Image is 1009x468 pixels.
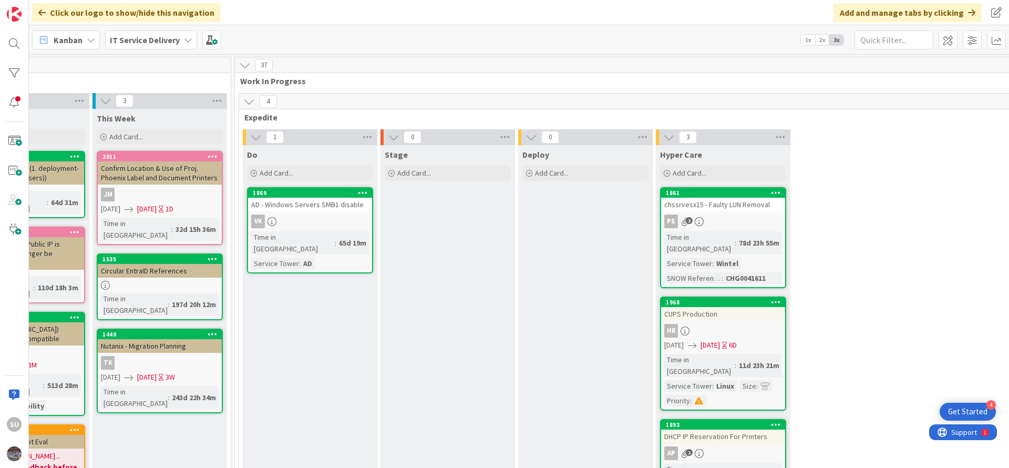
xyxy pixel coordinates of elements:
[736,360,782,371] div: 11d 23h 21m
[714,258,741,269] div: Wintel
[166,204,173,215] div: 1D
[98,161,222,185] div: Confirm Location & Use of Proj. Phoenix Label and Document Printers
[98,255,222,264] div: 1535
[335,237,336,249] span: :
[137,204,157,215] span: [DATE]
[101,372,120,383] span: [DATE]
[664,272,722,284] div: SNOW Reference Number
[101,356,115,370] div: TK
[661,446,785,460] div: AP
[168,299,169,310] span: :
[756,380,758,392] span: :
[664,340,684,351] span: [DATE]
[535,168,569,178] span: Add Card...
[101,293,168,316] div: Time in [GEOGRAPHIC_DATA]
[248,188,372,198] div: 1869
[47,197,48,208] span: :
[7,417,22,432] div: SU
[385,149,408,160] span: Stage
[7,7,22,22] img: Visit kanbanzone.com
[171,223,173,235] span: :
[736,237,782,249] div: 78d 23h 55m
[664,324,678,338] div: HR
[299,258,301,269] span: :
[22,2,48,14] span: Support
[986,400,996,410] div: 4
[101,204,120,215] span: [DATE]
[248,198,372,211] div: AD - Windows Servers SMB1 disable
[251,231,335,255] div: Time in [GEOGRAPHIC_DATA]
[247,149,258,160] span: Do
[97,253,223,320] a: 1535Circular EntraID ReferencesTime in [GEOGRAPHIC_DATA]:197d 20h 12m
[48,197,81,208] div: 64d 31m
[729,340,737,351] div: 6D
[673,168,706,178] span: Add Card...
[686,449,693,456] span: 2
[336,237,369,249] div: 65d 19m
[666,421,785,429] div: 1893
[98,152,222,185] div: 2011Confirm Location & Use of Proj. Phoenix Label and Document Printers
[110,35,180,45] b: IT Service Delivery
[664,231,735,255] div: Time in [GEOGRAPHIC_DATA]
[723,272,768,284] div: CHG0041611
[98,188,222,201] div: JM
[97,113,136,124] span: This Week
[661,430,785,443] div: DHCP IP Reservation For Printers
[541,131,559,144] span: 0
[661,298,785,321] div: 1968CUPS Production
[301,258,315,269] div: AD
[701,340,720,351] span: [DATE]
[45,380,81,391] div: 513d 28m
[522,149,549,160] span: Deploy
[397,168,431,178] span: Add Card...
[98,339,222,353] div: Nutanix - Migration Planning
[98,330,222,353] div: 1440Nutanix - Migration Planning
[266,131,284,144] span: 1
[661,298,785,307] div: 1968
[248,215,372,228] div: VK
[664,446,678,460] div: AP
[98,356,222,370] div: TK
[661,215,785,228] div: PS
[166,372,175,383] div: 3W
[98,330,222,339] div: 1440
[660,187,786,288] a: 1861chssrvesx15 - Faulty LUN RemovalPSTime in [GEOGRAPHIC_DATA]:78d 23h 55mService Tower:WintelSN...
[168,392,169,403] span: :
[661,307,785,321] div: CUPS Production
[815,35,829,45] span: 2x
[102,153,222,160] div: 2011
[137,372,157,383] span: [DATE]
[735,237,736,249] span: :
[13,400,47,412] div: Mobility
[102,331,222,338] div: 1440
[661,420,785,430] div: 1893
[940,403,996,421] div: Open Get Started checklist, remaining modules: 4
[55,4,57,13] div: 1
[660,149,702,160] span: Hyper Care
[661,420,785,443] div: 1893DHCP IP Reservation For Printers
[102,256,222,263] div: 1535
[109,132,143,141] span: Add Card...
[722,272,723,284] span: :
[712,380,714,392] span: :
[54,34,83,46] span: Kanban
[247,187,373,273] a: 1869AD - Windows Servers SMB1 disableVKTime in [GEOGRAPHIC_DATA]:65d 19mService Tower:AD
[661,324,785,338] div: HR
[666,189,785,197] div: 1861
[251,215,265,228] div: VK
[664,258,712,269] div: Service Tower
[679,131,697,144] span: 3
[714,380,737,392] div: Linux
[664,395,690,406] div: Priority
[255,59,273,72] span: 37
[97,329,223,413] a: 1440Nutanix - Migration PlanningTK[DATE][DATE]3WTime in [GEOGRAPHIC_DATA]:243d 22h 34m
[169,299,219,310] div: 197d 20h 12m
[686,217,693,224] span: 2
[690,395,692,406] span: :
[32,3,221,22] div: Click our logo to show/hide this navigation
[7,446,22,461] img: avatar
[948,406,987,417] div: Get Started
[829,35,843,45] span: 3x
[661,188,785,211] div: 1861chssrvesx15 - Faulty LUN Removal
[259,95,277,108] span: 4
